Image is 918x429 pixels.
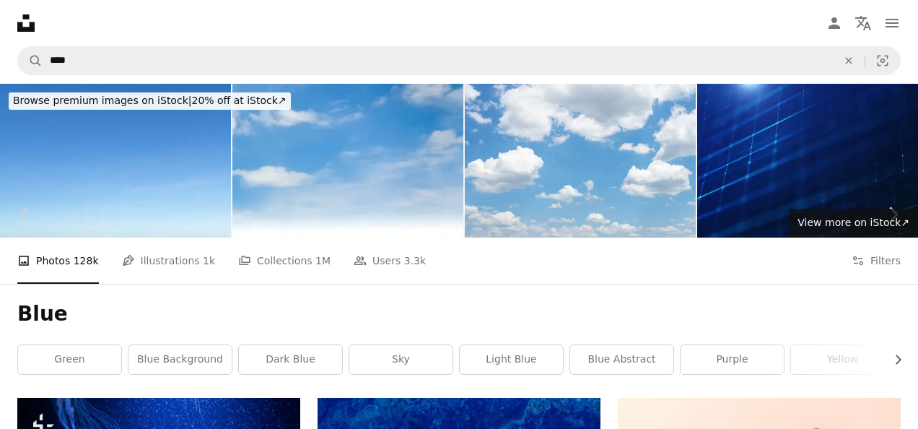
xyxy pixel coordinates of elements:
span: 20% off at iStock ↗ [13,95,287,106]
a: green [18,345,121,374]
span: 3.3k [404,253,426,269]
a: View more on iStock↗ [789,209,918,238]
button: Menu [878,9,906,38]
a: blue abstract [570,345,673,374]
img: Sky Cloud Blue Background Paronama Web Cloudy summer Winter Season Day, Light Beauty Horizon Spri... [232,84,463,238]
button: Clear [833,47,865,74]
a: blue background [128,345,232,374]
a: Home — Unsplash [17,14,35,32]
a: dark blue [239,345,342,374]
a: purple [681,345,784,374]
a: Next [867,145,918,284]
button: Visual search [865,47,900,74]
span: View more on iStock ↗ [797,217,909,228]
button: Language [849,9,878,38]
span: Browse premium images on iStock | [13,95,191,106]
a: Illustrations 1k [122,238,215,284]
a: Users 3.3k [354,238,426,284]
form: Find visuals sitewide [17,46,901,75]
img: Copy space summer blue sky and white clouds abstract background [465,84,696,238]
h1: Blue [17,301,901,327]
button: scroll list to the right [885,345,901,374]
a: light blue [460,345,563,374]
button: Filters [852,238,901,284]
span: 1k [203,253,215,269]
a: yellow [791,345,894,374]
span: 1M [315,253,331,269]
a: Log in / Sign up [820,9,849,38]
button: Search Unsplash [18,47,43,74]
a: Collections 1M [238,238,331,284]
a: sky [349,345,453,374]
